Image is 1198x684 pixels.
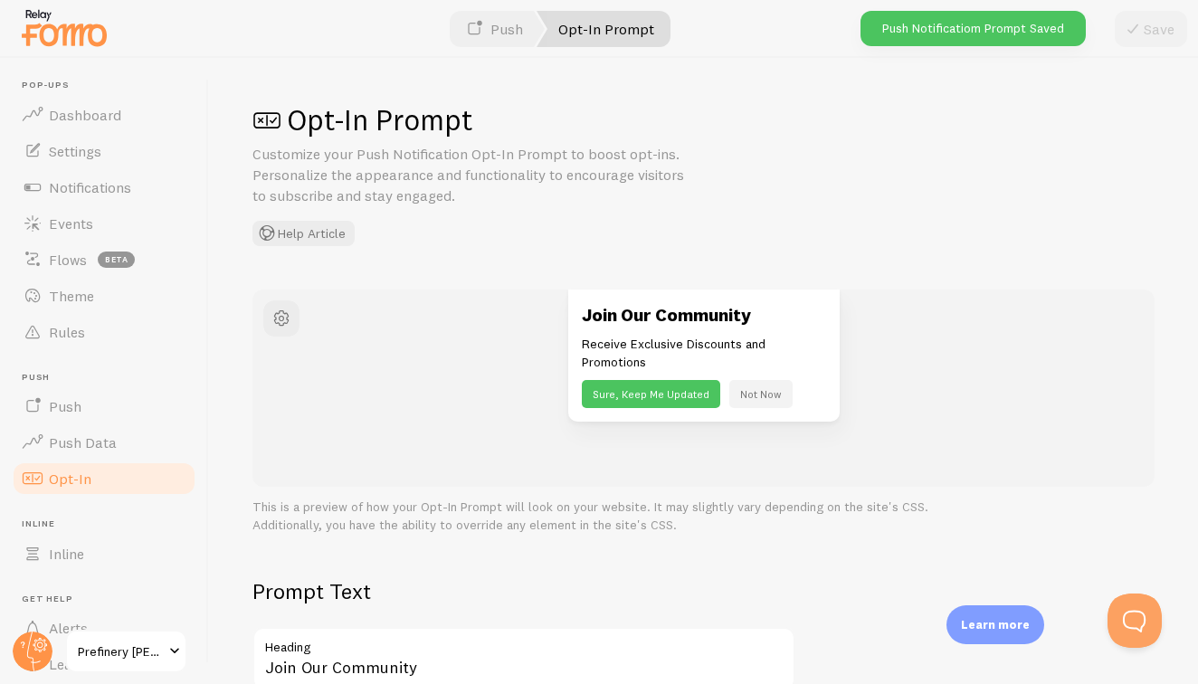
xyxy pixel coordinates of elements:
div: Learn more [946,605,1044,644]
button: Not Now [729,380,793,408]
span: Push [22,372,197,384]
span: Prefinery [PERSON_NAME] Health [78,641,164,662]
span: Inline [49,545,84,563]
span: Settings [49,142,101,160]
span: Flows [49,251,87,269]
a: Prefinery [PERSON_NAME] Health [65,630,187,673]
button: Help Article [252,221,355,246]
a: Opt-In [11,461,197,497]
a: Alerts [11,610,197,646]
a: Push Data [11,424,197,461]
p: Customize your Push Notification Opt-In Prompt to boost opt-ins. Personalize the appearance and f... [252,144,687,206]
label: Heading [252,627,795,658]
a: Theme [11,278,197,314]
span: Theme [49,287,94,305]
span: Push [49,397,81,415]
span: Push Data [49,433,117,451]
span: Dashboard [49,106,121,124]
span: Alerts [49,619,88,637]
span: Get Help [22,594,197,605]
h1: Opt-In Prompt [252,101,1155,138]
span: Inline [22,518,197,530]
span: Opt-In [49,470,91,488]
p: This is a preview of how your Opt-In Prompt will look on your website. It may slightly vary depen... [252,498,1155,534]
h3: Join Our Community [582,303,826,327]
a: Notifications [11,169,197,205]
span: beta [98,252,135,268]
div: Push Notificatiom Prompt Saved [860,11,1086,46]
a: Flows beta [11,242,197,278]
img: fomo-relay-logo-orange.svg [19,5,109,51]
a: Events [11,205,197,242]
span: Events [49,214,93,233]
p: Receive Exclusive Discounts and Promotions [582,335,826,371]
a: Rules [11,314,197,350]
a: Settings [11,133,197,169]
h2: Prompt Text [252,577,795,605]
span: Notifications [49,178,131,196]
button: Sure, Keep Me Updated [582,380,720,408]
a: Dashboard [11,97,197,133]
a: Push [11,388,197,424]
span: Pop-ups [22,80,197,91]
p: Learn more [961,616,1030,633]
a: Inline [11,536,197,572]
span: Rules [49,323,85,341]
iframe: Help Scout Beacon - Open [1108,594,1162,648]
